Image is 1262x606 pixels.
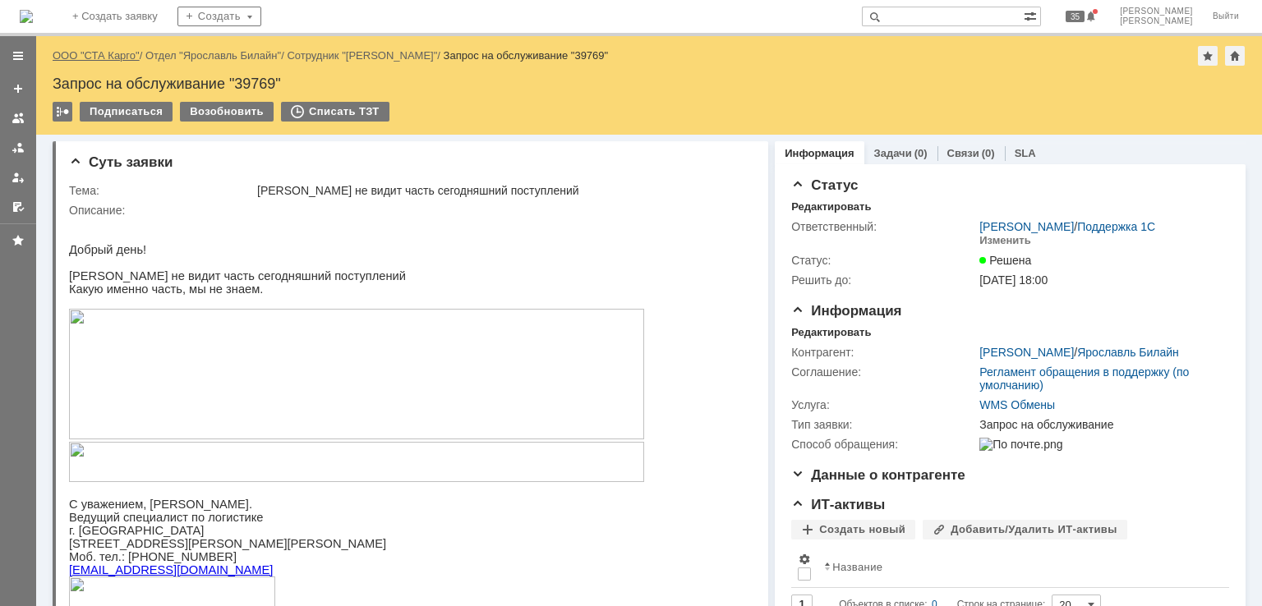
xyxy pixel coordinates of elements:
span: Расширенный поиск [1024,7,1040,23]
div: Описание: [69,204,748,217]
div: Статус: [791,254,976,267]
span: [DATE] 18:00 [979,273,1048,287]
a: Поддержка 1С [1077,220,1155,233]
div: / [145,49,288,62]
span: Данные о контрагенте [791,467,965,483]
div: [PERSON_NAME] не видит часть сегодняшний поступлений [257,184,745,197]
img: По почте.png [979,438,1062,451]
span: Решена [979,254,1031,267]
a: Связи [947,147,979,159]
span: Информация [791,303,901,319]
span: Статус [791,177,858,193]
div: (0) [982,147,995,159]
a: Регламент обращения в поддержку (по умолчанию) [979,365,1189,392]
div: / [53,49,145,62]
a: Отдел "Ярославль Билайн" [145,49,281,62]
a: Заявки в моей ответственности [5,135,31,161]
div: Запрос на обслуживание "39769" [53,76,1246,92]
div: Тема: [69,184,254,197]
a: Мои заявки [5,164,31,191]
span: Настройки [798,553,811,566]
div: Ответственный: [791,220,976,233]
a: Мои согласования [5,194,31,220]
div: Услуга: [791,398,976,411]
div: Соглашение: [791,365,976,379]
div: Запрос на обслуживание "39769" [444,49,609,62]
div: Редактировать [791,200,871,213]
a: [PERSON_NAME] [979,346,1074,359]
div: Изменить [979,234,1031,247]
span: 35 [1066,11,1085,22]
a: SLA [1015,147,1036,159]
div: Работа с массовостью [53,102,72,122]
div: Запрос на обслуживание [979,418,1221,431]
a: Ярославль Билайн [1077,346,1179,359]
div: Создать [177,7,261,26]
a: Задачи [874,147,912,159]
div: Контрагент: [791,346,976,359]
a: Заявки на командах [5,105,31,131]
div: Тип заявки: [791,418,976,431]
a: [PERSON_NAME] [979,220,1074,233]
div: Решить до: [791,273,976,287]
span: [PERSON_NAME] [1120,16,1193,26]
div: Способ обращения: [791,438,976,451]
div: Название [832,561,882,573]
a: WMS Обмены [979,398,1055,411]
div: Добавить в избранное [1198,46,1218,66]
a: Создать заявку [5,76,31,102]
span: [PERSON_NAME] [1120,7,1193,16]
span: Суть заявки [69,154,173,170]
span: ИТ-активы [791,497,885,512]
th: Название [818,546,1216,588]
a: ООО "СТА Карго" [53,49,140,62]
img: logo [20,10,33,23]
div: / [979,346,1179,359]
div: (0) [914,147,928,159]
div: / [287,49,443,62]
a: Перейти на домашнюю страницу [20,10,33,23]
div: / [979,220,1155,233]
div: Сделать домашней страницей [1225,46,1245,66]
div: Редактировать [791,326,871,339]
a: Сотрудник "[PERSON_NAME]" [287,49,437,62]
a: Информация [785,147,854,159]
